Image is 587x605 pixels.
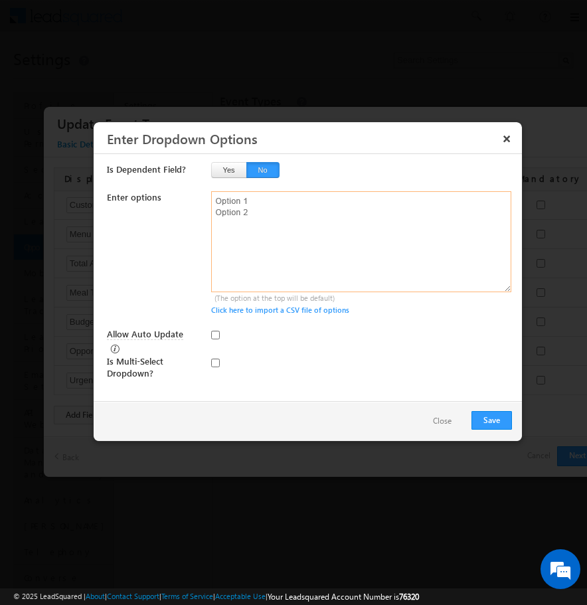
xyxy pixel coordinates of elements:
[246,162,280,178] button: No
[107,328,183,340] span: Allow Auto Update
[399,592,419,602] span: 76320
[17,123,242,398] textarea: Type your message and hit 'Enter'
[268,592,419,602] span: Your Leadsquared Account Number is
[181,409,241,427] em: Start Chat
[471,411,512,430] button: Save
[107,592,159,600] a: Contact Support
[211,304,512,316] div: Click here to import a CSV file of options
[211,162,247,178] button: Yes
[13,590,419,603] span: © 2025 LeadSquared | | | | |
[161,592,213,600] a: Terms of Service
[107,127,517,150] h3: Enter Dropdown Options
[107,163,186,174] span: Is Dependent Field?
[496,127,517,150] button: ×
[214,292,515,304] div: (The option at the top will be default)
[107,191,161,203] span: Enter options
[86,592,105,600] a: About
[215,592,266,600] a: Acceptable Use
[218,7,250,39] div: Minimize live chat window
[420,412,465,431] button: Close
[107,355,163,379] span: Is Multi-Select Dropdown?
[23,70,56,87] img: d_60004797649_company_0_60004797649
[69,70,223,87] div: Chat with us now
